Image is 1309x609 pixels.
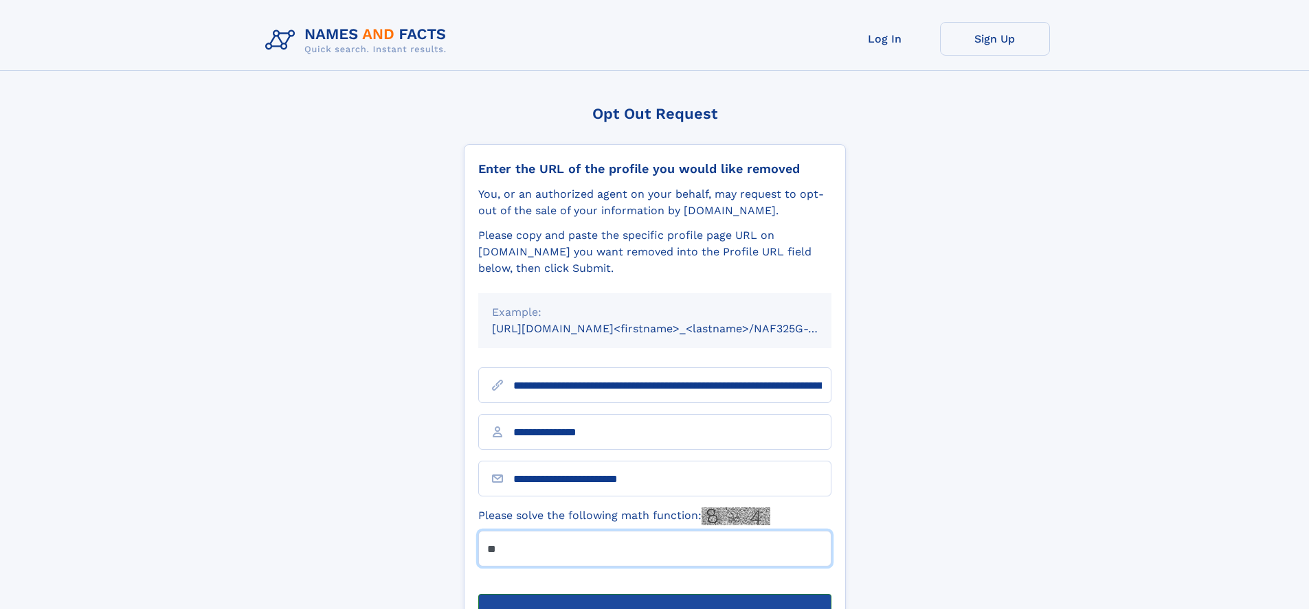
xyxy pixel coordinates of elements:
div: Enter the URL of the profile you would like removed [478,161,831,176]
a: Log In [830,22,940,56]
div: Opt Out Request [464,105,846,122]
div: You, or an authorized agent on your behalf, may request to opt-out of the sale of your informatio... [478,186,831,219]
div: Please copy and paste the specific profile page URL on [DOMAIN_NAME] you want removed into the Pr... [478,227,831,277]
img: Logo Names and Facts [260,22,458,59]
small: [URL][DOMAIN_NAME]<firstname>_<lastname>/NAF325G-xxxxxxxx [492,322,858,335]
label: Please solve the following math function: [478,507,770,525]
a: Sign Up [940,22,1050,56]
div: Example: [492,304,818,321]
